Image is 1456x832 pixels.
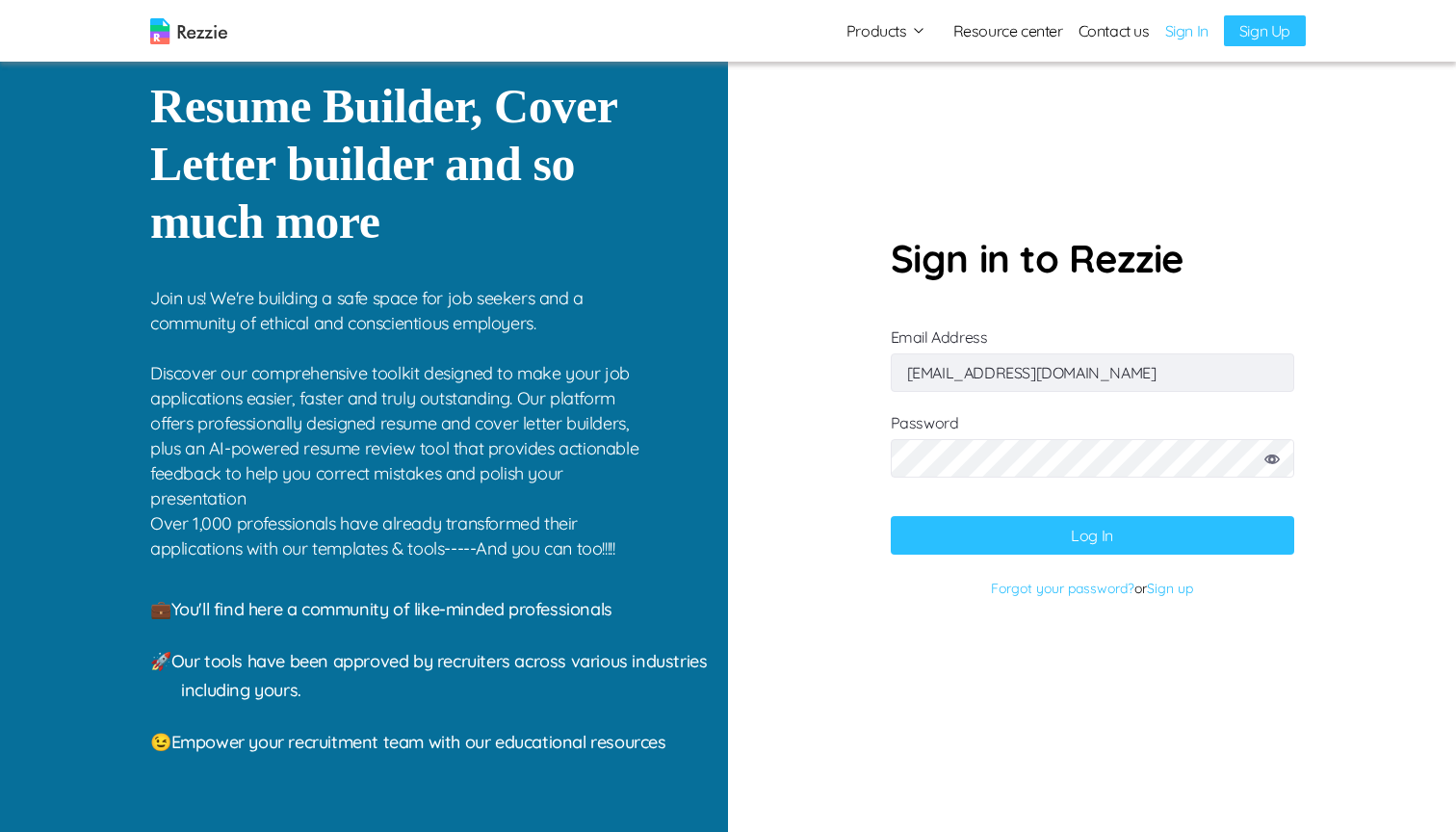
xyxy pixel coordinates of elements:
[891,353,1294,392] input: Email Address
[991,580,1134,597] a: Forgot your password?
[150,18,227,44] img: logo
[891,516,1294,555] button: Log In
[953,19,1063,42] a: Resource center
[1147,580,1193,597] a: Sign up
[150,77,631,250] p: Resume Builder, Cover Letter builder and so much more
[150,731,666,753] span: 😉 Empower your recruitment team with our educational resources
[891,574,1294,603] p: or
[891,327,1294,382] label: Email Address
[1224,15,1306,46] a: Sign Up
[846,19,926,42] button: Products
[150,286,652,511] p: Join us! We're building a safe space for job seekers and a community of ethical and conscientious...
[150,650,707,701] span: 🚀 Our tools have been approved by recruiters across various industries including yours.
[1165,19,1209,42] a: Sign In
[150,598,612,620] span: 💼 You'll find here a community of like-minded professionals
[891,229,1294,287] p: Sign in to Rezzie
[891,439,1294,478] input: Password
[1079,19,1150,42] a: Contact us
[150,511,652,561] p: Over 1,000 professionals have already transformed their applications with our templates & tools--...
[891,413,1294,497] label: Password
